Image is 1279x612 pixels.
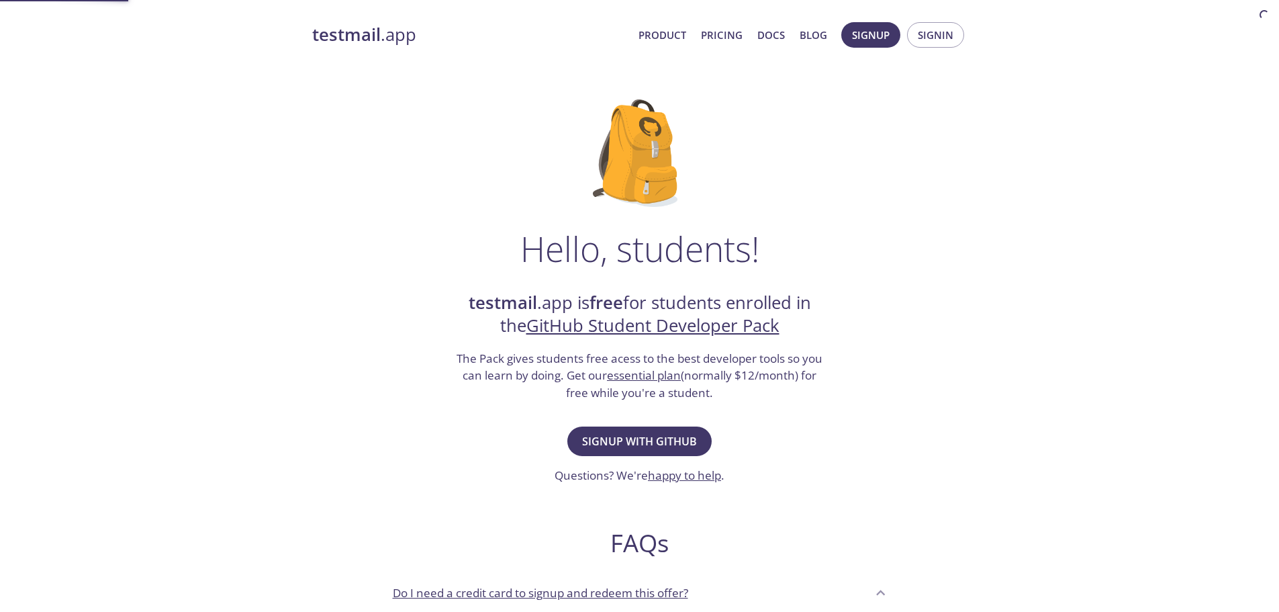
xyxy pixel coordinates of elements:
[648,468,721,483] a: happy to help
[312,23,381,46] strong: testmail
[455,292,824,338] h2: .app is for students enrolled in the
[589,291,623,314] strong: free
[312,24,628,46] a: testmail.app
[800,26,827,44] a: Blog
[918,26,953,44] span: Signin
[841,22,900,48] button: Signup
[852,26,890,44] span: Signup
[555,467,724,484] h3: Questions? We're .
[526,314,779,337] a: GitHub Student Developer Pack
[520,228,759,269] h1: Hello, students!
[382,574,898,611] div: Do I need a credit card to signup and redeem this offer?
[469,291,537,314] strong: testmail
[382,528,898,558] h2: FAQs
[567,427,712,456] button: Signup with GitHub
[907,22,964,48] button: Signin
[582,432,697,451] span: Signup with GitHub
[638,26,686,44] a: Product
[593,99,686,207] img: github-student-backpack.png
[455,350,824,402] h3: The Pack gives students free acess to the best developer tools so you can learn by doing. Get our...
[393,584,688,602] p: Do I need a credit card to signup and redeem this offer?
[607,367,681,383] a: essential plan
[701,26,743,44] a: Pricing
[757,26,785,44] a: Docs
